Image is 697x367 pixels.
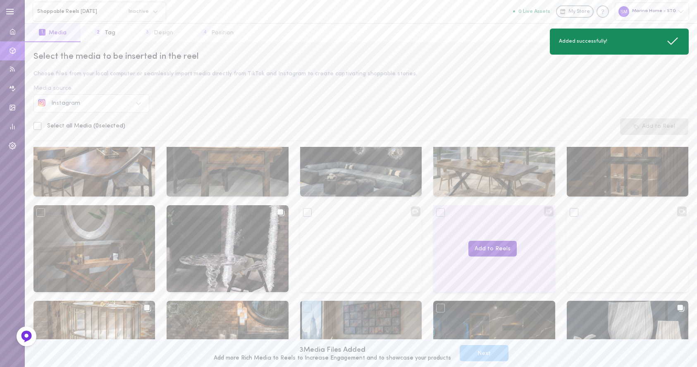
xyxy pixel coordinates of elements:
[144,29,150,36] span: 3
[95,29,101,36] span: 2
[81,24,129,42] button: 2Tag
[559,38,607,45] span: Added successfully!
[201,29,208,36] span: 4
[597,5,609,18] div: Knowledge center
[33,71,688,77] div: Choose files from your local computer or seamlessly import media directly from TikTok and Instagr...
[567,110,688,197] img: Media 18080184319716096
[47,123,125,129] span: Select all Media ( 0 selected)
[433,110,555,197] img: Media 18090445204724358
[568,8,590,16] span: My Store
[130,24,187,42] button: 3Design
[468,241,517,257] button: Add to Reels
[25,24,81,42] button: 1Media
[300,110,422,197] img: Media null
[38,99,45,106] img: social
[33,110,155,197] img: Media null
[167,205,288,292] img: Media null
[51,100,80,106] span: Instagram
[37,8,123,14] span: Shoppable Reels [DATE]
[33,86,688,91] div: Media source
[556,5,594,18] a: My Store
[214,345,451,355] div: 3 Media Files Added
[167,110,288,197] img: Media null
[33,205,155,292] img: Media 18067703137882519
[123,9,149,14] span: Inactive
[187,24,248,42] button: 4Position
[513,9,550,14] button: 0 Live Assets
[214,355,451,361] div: Add more Rich Media to Reels to Increase Engagement and to showcase your products
[20,330,33,343] img: Feedback Button
[460,345,508,361] button: Next
[615,2,689,20] div: Marina Home - STG
[33,51,688,62] div: Select the media to be inserted in the reel
[513,9,556,14] a: 0 Live Assets
[39,29,45,36] span: 1
[620,118,688,135] button: Add to Reel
